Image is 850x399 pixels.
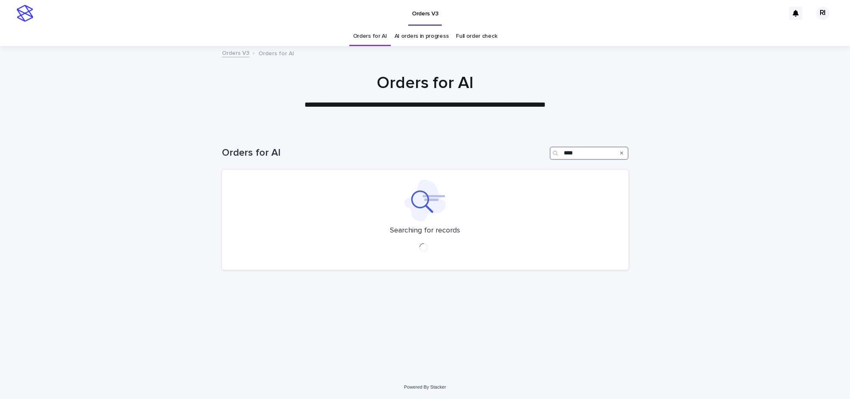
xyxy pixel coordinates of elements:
a: AI orders in progress [395,27,449,46]
h1: Orders for AI [222,147,546,159]
a: Powered By Stacker [404,384,446,389]
div: RI [816,7,829,20]
p: Searching for records [390,226,460,235]
a: Orders V3 [222,48,249,57]
input: Search [550,147,628,160]
h1: Orders for AI [222,73,628,93]
img: stacker-logo-s-only.png [17,5,33,22]
p: Orders for AI [258,48,294,57]
a: Full order check [456,27,497,46]
a: Orders for AI [353,27,387,46]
